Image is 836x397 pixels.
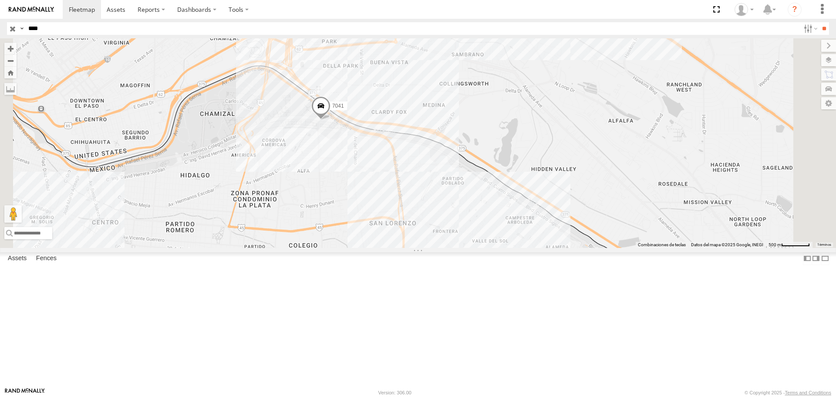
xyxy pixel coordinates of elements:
[788,3,802,17] i: ?
[821,97,836,109] label: Map Settings
[785,390,831,395] a: Terms and Conditions
[769,242,781,247] span: 500 m
[745,390,831,395] div: © Copyright 2025 -
[4,54,17,67] button: Zoom out
[332,103,344,109] span: 7041
[812,252,820,265] label: Dock Summary Table to the Right
[378,390,411,395] div: Version: 306.00
[4,83,17,95] label: Measure
[4,43,17,54] button: Zoom in
[4,205,22,223] button: Arrastra al hombrecito al mapa para abrir Street View
[766,242,812,248] button: Escala del mapa: 500 m por 62 píxeles
[800,22,819,35] label: Search Filter Options
[4,67,17,78] button: Zoom Home
[803,252,812,265] label: Dock Summary Table to the Left
[691,242,763,247] span: Datos del mapa ©2025 Google, INEGI
[9,7,54,13] img: rand-logo.svg
[5,388,45,397] a: Visit our Website
[638,242,686,248] button: Combinaciones de teclas
[817,243,831,246] a: Términos (se abre en una nueva pestaña)
[821,252,829,265] label: Hide Summary Table
[731,3,757,16] div: MANUEL HERNANDEZ
[18,22,25,35] label: Search Query
[3,253,31,265] label: Assets
[32,253,61,265] label: Fences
